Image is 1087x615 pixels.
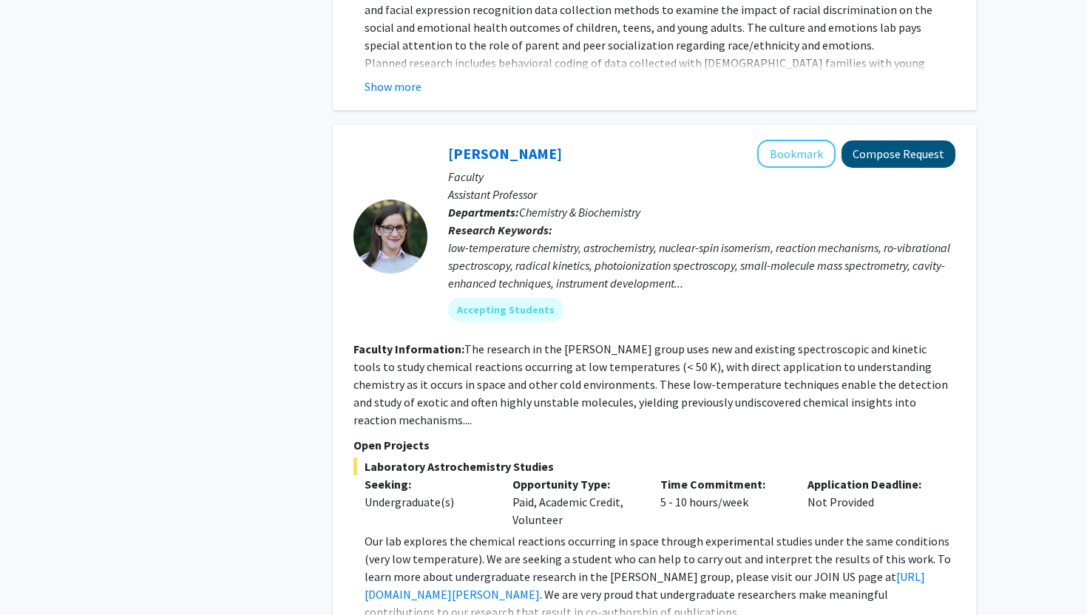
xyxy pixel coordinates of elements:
b: Faculty Information: [353,342,464,356]
p: Seeking: [365,475,490,493]
div: Not Provided [796,475,944,529]
b: Research Keywords: [448,222,552,237]
button: Compose Request to Leah Dodson [842,140,955,168]
iframe: Chat [11,548,63,604]
div: low-temperature chemistry, astrochemistry, nuclear-spin isomerism, reaction mechanisms, ro-vibrat... [448,239,955,292]
p: Opportunity Type: [512,475,638,493]
div: Undergraduate(s) [365,493,490,511]
p: Time Commitment: [660,475,786,493]
b: Departments: [448,205,519,220]
p: Application Deadline: [807,475,933,493]
p: Faculty [448,168,955,186]
div: Paid, Academic Credit, Volunteer [501,475,649,529]
div: 5 - 10 hours/week [649,475,797,529]
span: Laboratory Astrochemistry Studies [353,458,955,475]
button: Add Leah Dodson to Bookmarks [757,140,836,168]
a: [PERSON_NAME] [448,144,562,163]
p: Open Projects [353,436,955,454]
fg-read-more: The research in the [PERSON_NAME] group uses new and existing spectroscopic and kinetic tools to ... [353,342,948,427]
p: Planned research includes behavioral coding of data collected with [DEMOGRAPHIC_DATA] families wi... [365,54,955,143]
span: Chemistry & Biochemistry [519,205,640,220]
p: Assistant Professor [448,186,955,203]
button: Show more [365,78,421,95]
mat-chip: Accepting Students [448,298,563,322]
